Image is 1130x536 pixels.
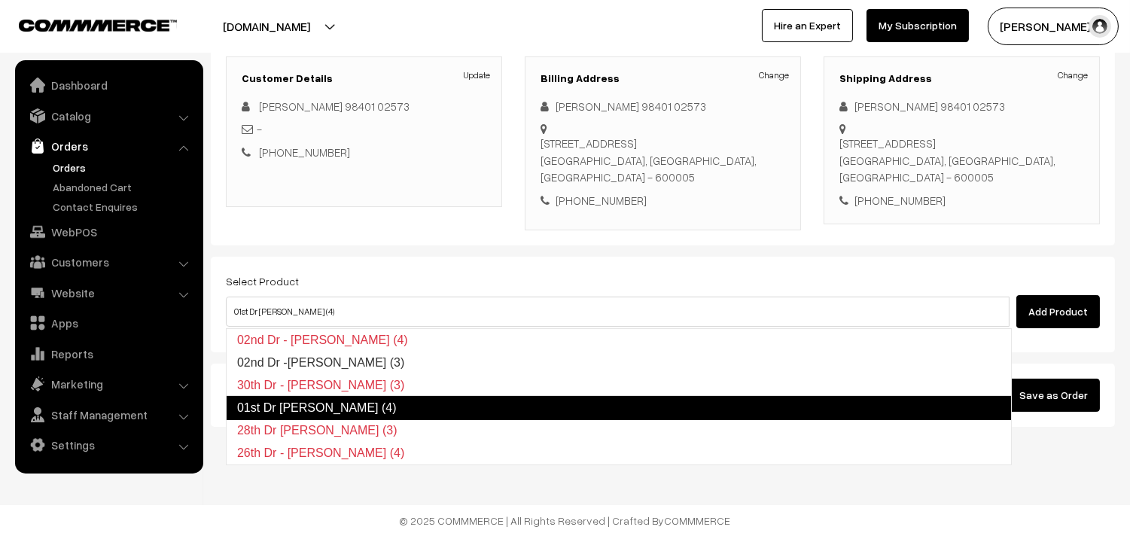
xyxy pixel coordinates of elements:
[867,9,969,42] a: My Subscription
[259,145,350,159] a: [PHONE_NUMBER]
[242,72,486,85] h3: Customer Details
[227,419,1011,442] a: 28th Dr [PERSON_NAME] (3)
[170,8,363,45] button: [DOMAIN_NAME]
[19,102,198,129] a: Catalog
[49,160,198,175] a: Orders
[665,514,731,527] a: COMMMERCE
[1058,69,1088,82] a: Change
[226,273,299,289] label: Select Product
[19,218,198,245] a: WebPOS
[541,98,785,115] div: [PERSON_NAME] 98401 02573
[759,69,789,82] a: Change
[541,135,785,186] div: [STREET_ADDRESS] [GEOGRAPHIC_DATA], [GEOGRAPHIC_DATA], [GEOGRAPHIC_DATA] - 600005
[49,199,198,215] a: Contact Enquires
[1007,379,1100,412] button: Save as Order
[988,8,1119,45] button: [PERSON_NAME] s…
[19,340,198,367] a: Reports
[19,72,198,99] a: Dashboard
[19,431,198,458] a: Settings
[19,370,198,397] a: Marketing
[839,192,1084,209] div: [PHONE_NUMBER]
[242,120,486,138] div: -
[1089,15,1111,38] img: user
[19,401,198,428] a: Staff Management
[19,20,177,31] img: COMMMERCE
[226,396,1012,420] a: 01st Dr [PERSON_NAME] (4)
[227,442,1011,464] a: 26th Dr - [PERSON_NAME] (4)
[259,99,410,113] a: [PERSON_NAME] 98401 02573
[839,98,1084,115] div: [PERSON_NAME] 98401 02573
[541,192,785,209] div: [PHONE_NUMBER]
[227,374,1011,397] a: 30th Dr - [PERSON_NAME] (3)
[839,72,1084,85] h3: Shipping Address
[49,179,198,195] a: Abandoned Cart
[762,9,853,42] a: Hire an Expert
[19,279,198,306] a: Website
[19,132,198,160] a: Orders
[541,72,785,85] h3: Billing Address
[227,329,1011,352] a: 02nd Dr - [PERSON_NAME] (4)
[227,352,1011,374] a: 02nd Dr -[PERSON_NAME] (3)
[19,248,198,276] a: Customers
[1016,295,1100,328] button: Add Product
[19,15,151,33] a: COMMMERCE
[839,135,1084,186] div: [STREET_ADDRESS] [GEOGRAPHIC_DATA], [GEOGRAPHIC_DATA], [GEOGRAPHIC_DATA] - 600005
[226,297,1010,327] input: Type and Search
[464,69,490,82] a: Update
[19,309,198,337] a: Apps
